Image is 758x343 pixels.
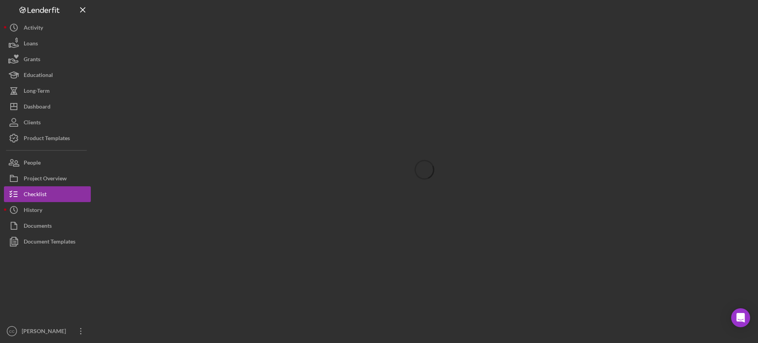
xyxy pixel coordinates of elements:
[4,155,91,171] button: People
[24,83,50,101] div: Long-Term
[4,323,91,339] button: CC[PERSON_NAME]
[24,155,41,172] div: People
[4,99,91,114] button: Dashboard
[24,20,43,37] div: Activity
[4,51,91,67] button: Grants
[731,308,750,327] div: Open Intercom Messenger
[24,67,53,85] div: Educational
[4,234,91,249] button: Document Templates
[4,186,91,202] button: Checklist
[24,186,47,204] div: Checklist
[20,323,71,341] div: [PERSON_NAME]
[24,130,70,148] div: Product Templates
[24,51,40,69] div: Grants
[4,202,91,218] button: History
[24,36,38,53] div: Loans
[24,114,41,132] div: Clients
[24,234,75,251] div: Document Templates
[4,83,91,99] button: Long-Term
[4,130,91,146] button: Product Templates
[24,218,52,236] div: Documents
[4,20,91,36] button: Activity
[4,171,91,186] button: Project Overview
[24,99,51,116] div: Dashboard
[4,218,91,234] button: Documents
[24,171,67,188] div: Project Overview
[4,36,91,51] button: Loans
[24,202,42,220] div: History
[4,114,91,130] button: Clients
[4,67,91,83] button: Educational
[9,329,15,334] text: CC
